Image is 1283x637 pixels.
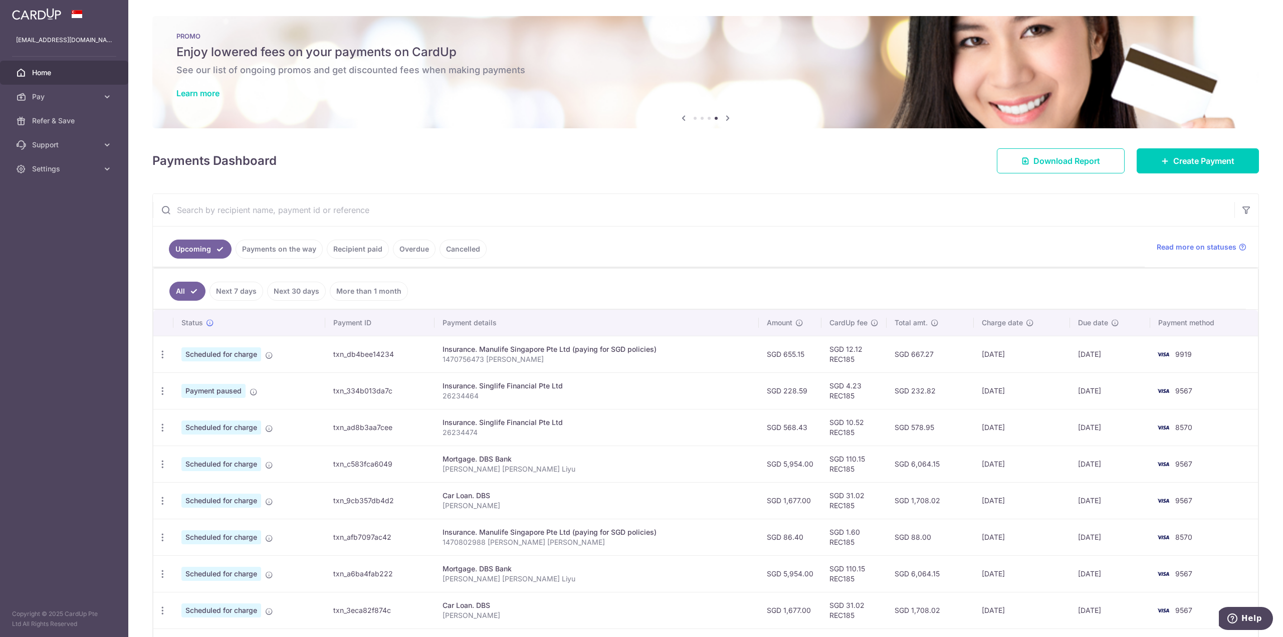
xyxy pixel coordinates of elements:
td: txn_c583fca6049 [325,446,434,482]
td: txn_9cb357db4d2 [325,482,434,519]
a: More than 1 month [330,282,408,301]
img: Bank Card [1153,604,1173,616]
td: SGD 110.15 REC185 [821,446,887,482]
td: SGD 655.15 [759,336,821,372]
span: Amount [767,318,792,328]
a: Download Report [997,148,1125,173]
p: [PERSON_NAME] [PERSON_NAME] Liyu [443,574,751,584]
a: Next 7 days [209,282,263,301]
img: Bank Card [1153,385,1173,397]
td: txn_a6ba4fab222 [325,555,434,592]
span: Scheduled for charge [181,567,261,581]
div: Insurance. Manulife Singapore Pte Ltd (paying for SGD policies) [443,527,751,537]
td: SGD 10.52 REC185 [821,409,887,446]
span: Status [181,318,203,328]
span: 9567 [1175,569,1192,578]
span: Pay [32,92,98,102]
td: SGD 568.43 [759,409,821,446]
h4: Payments Dashboard [152,152,277,170]
span: Home [32,68,98,78]
td: [DATE] [974,446,1070,482]
a: Cancelled [440,240,487,259]
td: [DATE] [974,592,1070,628]
p: [PERSON_NAME] [443,610,751,620]
td: [DATE] [1070,592,1151,628]
p: 26234474 [443,428,751,438]
span: Scheduled for charge [181,494,261,508]
span: Total amt. [895,318,928,328]
h5: Enjoy lowered fees on your payments on CardUp [176,44,1235,60]
img: Bank Card [1153,348,1173,360]
td: SGD 88.00 [887,519,974,555]
td: SGD 5,954.00 [759,555,821,592]
th: Payment ID [325,310,434,336]
td: [DATE] [974,555,1070,592]
a: Overdue [393,240,436,259]
th: Payment details [435,310,759,336]
input: Search by recipient name, payment id or reference [153,194,1234,226]
span: Support [32,140,98,150]
p: PROMO [176,32,1235,40]
span: 8570 [1175,423,1192,432]
span: Read more on statuses [1157,242,1236,252]
p: [EMAIL_ADDRESS][DOMAIN_NAME] [16,35,112,45]
img: Bank Card [1153,495,1173,507]
td: txn_afb7097ac42 [325,519,434,555]
span: Refer & Save [32,116,98,126]
a: Recipient paid [327,240,389,259]
td: SGD 6,064.15 [887,446,974,482]
td: [DATE] [974,336,1070,372]
td: [DATE] [1070,555,1151,592]
a: Create Payment [1137,148,1259,173]
span: Due date [1078,318,1108,328]
td: SGD 1,708.02 [887,482,974,519]
iframe: Opens a widget where you can find more information [1219,607,1273,632]
td: SGD 31.02 REC185 [821,592,887,628]
span: Scheduled for charge [181,347,261,361]
td: SGD 667.27 [887,336,974,372]
td: SGD 5,954.00 [759,446,821,482]
td: SGD 232.82 [887,372,974,409]
td: SGD 110.15 REC185 [821,555,887,592]
td: [DATE] [1070,372,1151,409]
img: CardUp [12,8,61,20]
h6: See our list of ongoing promos and get discounted fees when making payments [176,64,1235,76]
div: Mortgage. DBS Bank [443,564,751,574]
p: 1470756473 [PERSON_NAME] [443,354,751,364]
td: txn_ad8b3aa7cee [325,409,434,446]
td: txn_db4bee14234 [325,336,434,372]
th: Payment method [1150,310,1258,336]
span: Scheduled for charge [181,530,261,544]
td: [DATE] [974,372,1070,409]
td: [DATE] [974,482,1070,519]
a: Read more on statuses [1157,242,1246,252]
td: [DATE] [974,519,1070,555]
a: All [169,282,205,301]
td: SGD 1.60 REC185 [821,519,887,555]
a: Payments on the way [236,240,323,259]
div: Insurance. Manulife Singapore Pte Ltd (paying for SGD policies) [443,344,751,354]
a: Upcoming [169,240,232,259]
td: SGD 1,677.00 [759,592,821,628]
span: CardUp fee [829,318,868,328]
span: 9567 [1175,606,1192,614]
span: 9567 [1175,386,1192,395]
p: [PERSON_NAME] [PERSON_NAME] Liyu [443,464,751,474]
img: Bank Card [1153,568,1173,580]
span: Download Report [1033,155,1100,167]
td: SGD 31.02 REC185 [821,482,887,519]
a: Next 30 days [267,282,326,301]
img: Bank Card [1153,421,1173,434]
span: 8570 [1175,533,1192,541]
p: [PERSON_NAME] [443,501,751,511]
img: Bank Card [1153,531,1173,543]
span: Settings [32,164,98,174]
img: Bank Card [1153,458,1173,470]
td: SGD 6,064.15 [887,555,974,592]
a: Learn more [176,88,220,98]
td: SGD 1,677.00 [759,482,821,519]
div: Insurance. Singlife Financial Pte Ltd [443,381,751,391]
td: [DATE] [974,409,1070,446]
span: Create Payment [1173,155,1234,167]
td: SGD 12.12 REC185 [821,336,887,372]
